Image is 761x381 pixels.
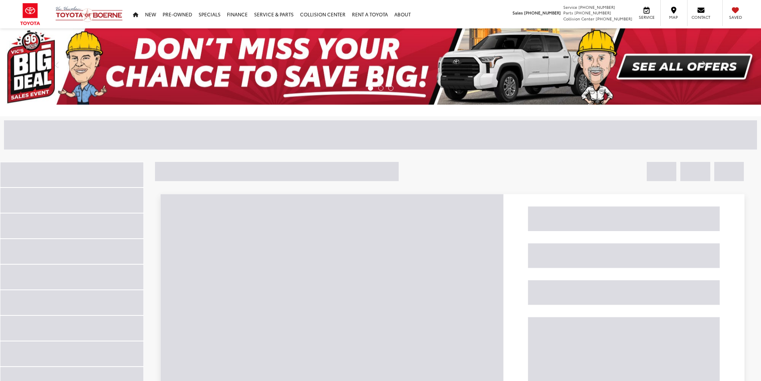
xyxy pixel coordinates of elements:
span: Sales [513,10,523,16]
span: [PHONE_NUMBER] [596,16,632,22]
span: Service [638,14,656,20]
span: Map [665,14,682,20]
span: [PHONE_NUMBER] [578,4,615,10]
span: [PHONE_NUMBER] [524,10,561,16]
span: Saved [727,14,744,20]
span: Contact [691,14,710,20]
span: Parts [563,10,573,16]
span: Collision Center [563,16,594,22]
span: [PHONE_NUMBER] [574,10,611,16]
span: Service [563,4,577,10]
img: Vic Vaughan Toyota of Boerne [55,6,123,22]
